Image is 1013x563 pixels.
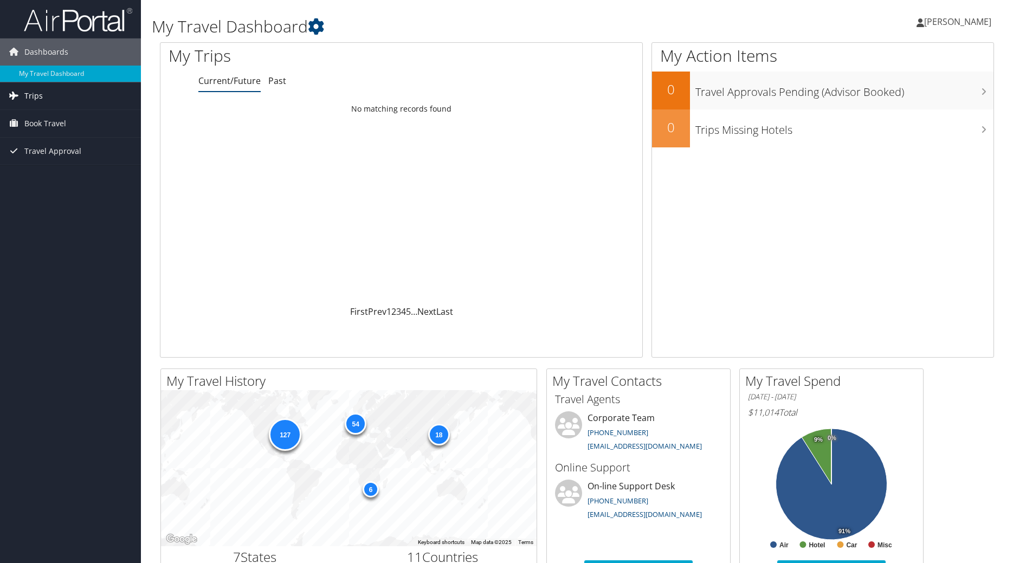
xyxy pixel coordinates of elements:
a: Past [268,75,286,87]
li: Corporate Team [550,411,727,456]
span: Map data ©2025 [471,539,512,545]
h3: Trips Missing Hotels [695,117,994,138]
a: 0Travel Approvals Pending (Advisor Booked) [652,72,994,109]
span: Trips [24,82,43,109]
div: 18 [428,424,449,445]
tspan: 9% [814,436,823,443]
img: Google [164,532,199,546]
span: [PERSON_NAME] [924,16,991,28]
h2: My Travel History [166,372,537,390]
a: [PERSON_NAME] [917,5,1002,38]
div: 54 [345,412,366,434]
a: Last [436,306,453,318]
div: 6 [363,481,379,497]
span: Travel Approval [24,138,81,165]
h3: Travel Agents [555,392,722,407]
img: airportal-logo.png [24,7,132,33]
h6: [DATE] - [DATE] [748,392,915,402]
a: 5 [406,306,411,318]
h2: 0 [652,118,690,137]
li: On-line Support Desk [550,480,727,524]
a: [PHONE_NUMBER] [588,496,648,506]
text: Hotel [809,541,825,549]
td: No matching records found [160,99,642,119]
a: Current/Future [198,75,261,87]
h1: My Travel Dashboard [152,15,719,38]
h2: My Travel Contacts [552,372,730,390]
text: Misc [877,541,892,549]
button: Keyboard shortcuts [418,539,464,546]
a: Next [417,306,436,318]
tspan: 0% [828,435,836,441]
h3: Online Support [555,460,722,475]
h1: My Trips [169,44,434,67]
a: Terms (opens in new tab) [518,539,533,545]
h1: My Action Items [652,44,994,67]
a: 0Trips Missing Hotels [652,109,994,147]
a: First [350,306,368,318]
span: $11,014 [748,406,779,418]
h6: Total [748,406,915,418]
a: 1 [386,306,391,318]
span: Dashboards [24,38,68,66]
a: Open this area in Google Maps (opens a new window) [164,532,199,546]
a: 3 [396,306,401,318]
tspan: 91% [838,528,850,534]
a: [PHONE_NUMBER] [588,428,648,437]
span: Book Travel [24,110,66,137]
h3: Travel Approvals Pending (Advisor Booked) [695,79,994,100]
a: 4 [401,306,406,318]
a: Prev [368,306,386,318]
text: Air [779,541,789,549]
a: 2 [391,306,396,318]
a: [EMAIL_ADDRESS][DOMAIN_NAME] [588,509,702,519]
span: … [411,306,417,318]
text: Car [846,541,857,549]
div: 127 [269,418,301,451]
h2: 0 [652,80,690,99]
a: [EMAIL_ADDRESS][DOMAIN_NAME] [588,441,702,451]
h2: My Travel Spend [745,372,923,390]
